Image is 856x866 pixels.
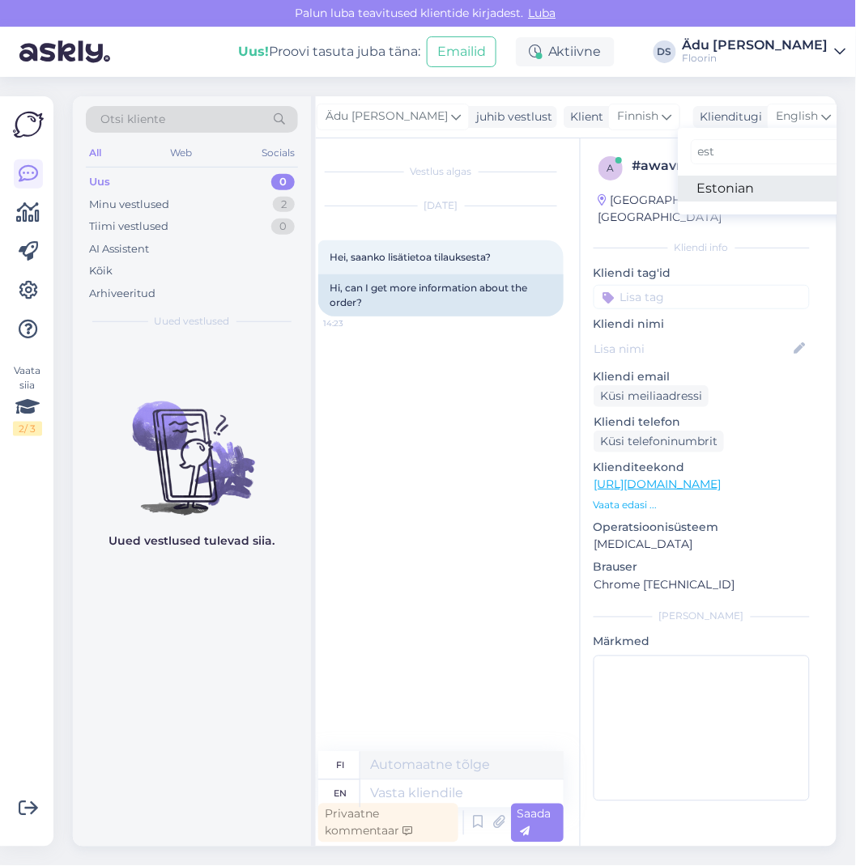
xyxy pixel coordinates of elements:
div: Klienditugi [693,108,762,125]
input: Lisa tag [594,285,810,309]
span: Finnish [617,108,658,125]
div: DS [654,40,676,63]
div: [DATE] [318,198,564,213]
p: Brauser [594,559,810,576]
div: Minu vestlused [89,197,169,213]
p: [MEDICAL_DATA] [594,536,810,553]
span: Otsi kliente [100,111,165,128]
span: Ädu [PERSON_NAME] [326,108,448,125]
p: Kliendi email [594,368,810,385]
div: Klient [564,108,603,125]
div: Web [168,142,196,163]
div: 0 [271,219,295,235]
p: Kliendi nimi [594,316,810,333]
a: Estonian [678,176,856,202]
p: Klienditeekond [594,459,810,476]
div: 2 [273,197,295,213]
div: [PERSON_NAME] [594,609,810,624]
p: Uued vestlused tulevad siia. [109,533,275,550]
div: 0 [271,174,295,190]
span: Luba [524,6,561,20]
a: [URL][DOMAIN_NAME] [594,477,721,491]
input: Lisa nimi [594,340,791,358]
div: [GEOGRAPHIC_DATA], [GEOGRAPHIC_DATA] [598,192,794,226]
div: juhib vestlust [470,108,552,125]
div: Kõik [89,263,113,279]
div: Arhiveeritud [89,286,155,302]
div: Aktiivne [516,37,615,66]
span: Saada [517,807,552,838]
input: Kirjuta, millist tag'i otsid [691,139,843,164]
div: Floorin [683,52,828,65]
p: Kliendi telefon [594,414,810,431]
div: Tiimi vestlused [89,219,168,235]
a: Ädu [PERSON_NAME]Floorin [683,39,846,65]
p: Märkmed [594,634,810,651]
p: Operatsioonisüsteem [594,519,810,536]
img: Askly Logo [13,109,44,140]
div: en [334,780,347,808]
p: Chrome [TECHNICAL_ID] [594,576,810,593]
button: Emailid [427,36,496,67]
div: fi [337,752,345,779]
div: Proovi tasuta juba täna: [238,42,420,62]
p: Kliendi tag'id [594,265,810,282]
div: Hi, can I get more information about the order? [318,274,564,316]
div: Privaatne kommentaar [318,804,458,843]
div: Küsi meiliaadressi [594,385,709,407]
span: a [607,162,615,174]
div: All [86,142,104,163]
span: Uued vestlused [155,314,230,329]
span: English [776,108,818,125]
span: Hei, saanko lisätietoa tilauksesta? [330,251,491,263]
span: 14:23 [323,317,384,329]
div: AI Assistent [89,241,149,257]
div: Socials [258,142,298,163]
div: Kliendi info [594,240,810,255]
div: Ädu [PERSON_NAME] [683,39,828,52]
img: No chats [73,372,311,518]
b: Uus! [238,44,269,59]
p: Vaata edasi ... [594,498,810,512]
div: 2 / 3 [13,422,42,436]
div: # awavnea5 [632,156,739,176]
div: Uus [89,174,110,190]
div: Vestlus algas [318,164,564,179]
div: Vaata siia [13,363,42,436]
div: Küsi telefoninumbrit [594,431,724,452]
